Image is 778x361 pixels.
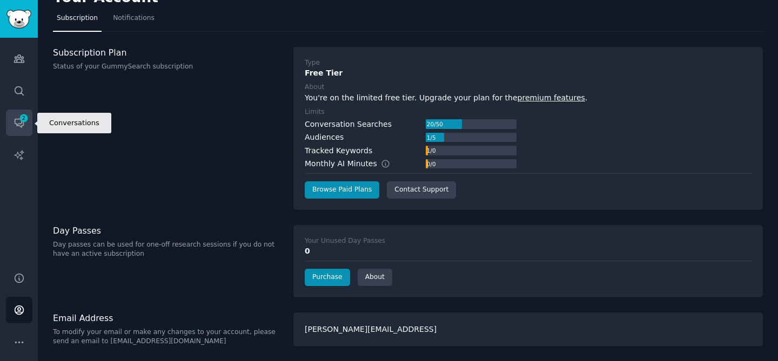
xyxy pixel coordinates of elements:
a: Subscription [53,10,102,32]
a: Contact Support [387,181,456,199]
h3: Day Passes [53,225,282,236]
div: 1 / 0 [426,146,437,155]
div: About [305,83,324,92]
div: Your Unused Day Passes [305,236,385,246]
span: Subscription [57,13,98,23]
div: Conversation Searches [305,119,392,130]
div: Type [305,58,320,68]
span: Notifications [113,13,155,23]
img: GummySearch logo [6,10,31,29]
a: Browse Paid Plans [305,181,379,199]
div: [PERSON_NAME][EMAIL_ADDRESS] [293,312,763,346]
div: 20 / 50 [426,119,444,129]
div: Monthly AI Minutes [305,158,401,169]
a: premium features [518,93,585,102]
a: 2 [6,110,32,136]
a: Purchase [305,269,350,286]
div: 0 / 0 [426,159,437,169]
a: Notifications [109,10,158,32]
div: 1 / 5 [426,133,437,142]
h3: Subscription Plan [53,47,282,58]
div: 0 [305,246,752,257]
span: 2 [19,114,29,122]
div: Limits [305,107,325,117]
h3: Email Address [53,312,282,324]
p: Day passes can be used for one-off research sessions if you do not have an active subscription [53,240,282,259]
p: Status of your GummySearch subscription [53,62,282,72]
div: Tracked Keywords [305,145,372,156]
div: Free Tier [305,67,752,79]
p: To modify your email or make any changes to your account, please send an email to [EMAIL_ADDRESS]... [53,328,282,346]
a: About [358,269,392,286]
div: Audiences [305,132,344,143]
div: You're on the limited free tier. Upgrade your plan for the . [305,92,752,104]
